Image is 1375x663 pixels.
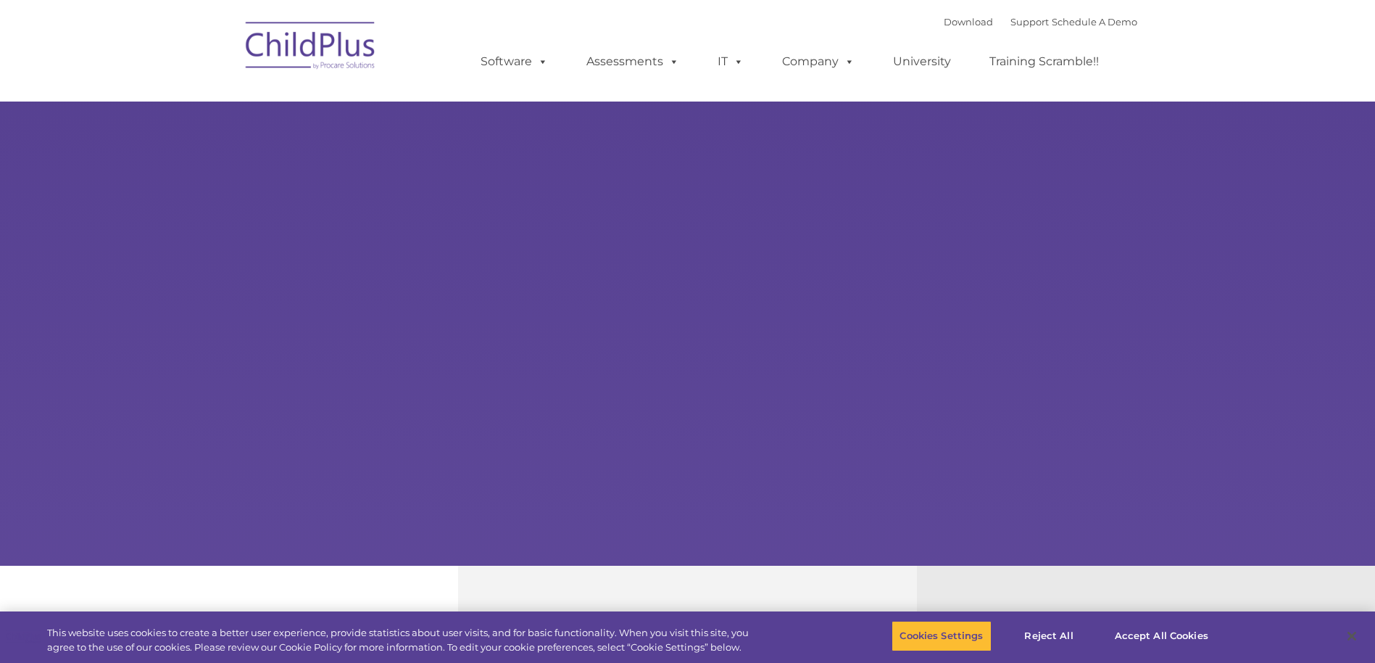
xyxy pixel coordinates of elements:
a: Download [944,16,993,28]
a: Training Scramble!! [975,47,1113,76]
a: IT [703,47,758,76]
a: Company [768,47,869,76]
a: Support [1010,16,1049,28]
div: This website uses cookies to create a better user experience, provide statistics about user visit... [47,626,756,654]
a: University [878,47,965,76]
font: | [944,16,1137,28]
a: Software [466,47,562,76]
a: Schedule A Demo [1052,16,1137,28]
button: Close [1336,620,1368,652]
button: Cookies Settings [892,621,991,651]
button: Reject All [1004,621,1094,651]
img: ChildPlus by Procare Solutions [238,12,383,84]
a: Assessments [572,47,694,76]
button: Accept All Cookies [1107,621,1216,651]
